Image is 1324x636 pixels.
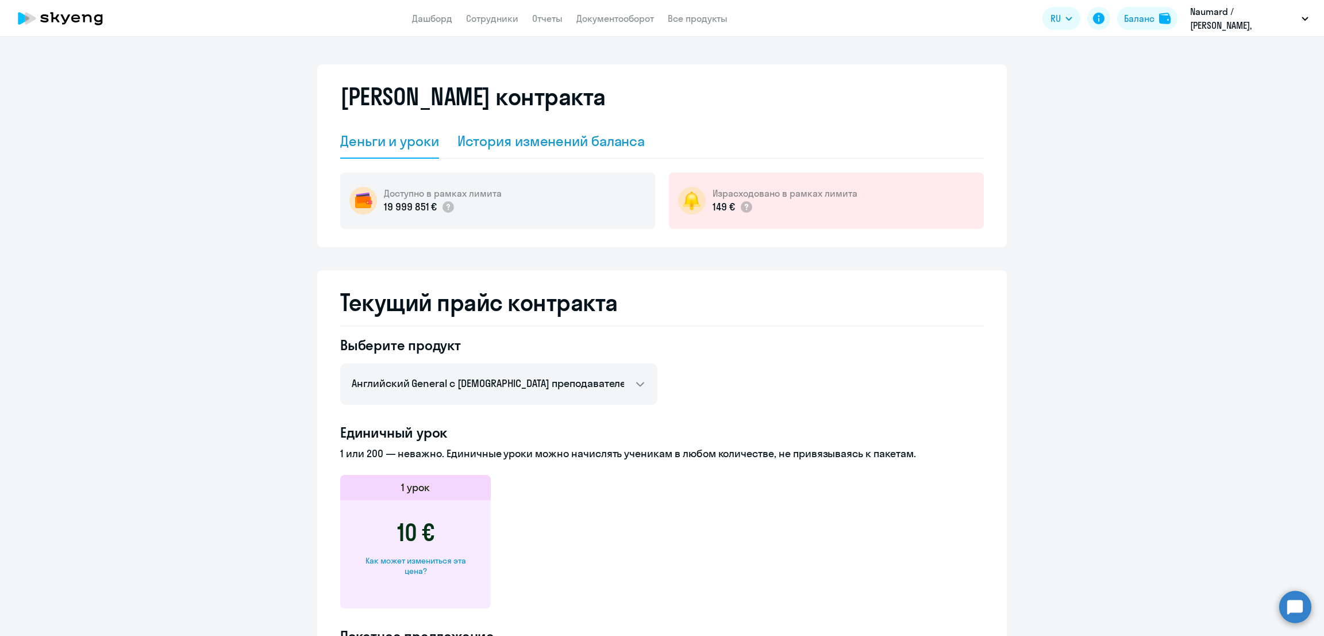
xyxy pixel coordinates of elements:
h3: 10 € [397,519,434,546]
p: Naumard / [PERSON_NAME], [PERSON_NAME] [1190,5,1297,32]
a: Отчеты [532,13,563,24]
button: RU [1042,7,1080,30]
div: История изменений баланса [457,132,645,150]
img: balance [1159,13,1171,24]
a: Документооборот [576,13,654,24]
h5: 1 урок [401,480,430,495]
img: wallet-circle.png [349,187,377,214]
h5: Израсходовано в рамках лимита [713,187,857,200]
button: Naumard / [PERSON_NAME], [PERSON_NAME] [1184,5,1314,32]
h4: Выберите продукт [340,336,657,354]
div: Баланс [1124,12,1154,25]
p: 19 999 851 € [384,200,437,214]
img: bell-circle.png [678,187,706,214]
h2: Текущий прайс контракта [340,289,984,316]
h4: Единичный урок [340,423,984,442]
p: 1 или 200 — неважно. Единичные уроки можно начислять ученикам в любом количестве, не привязываясь... [340,446,984,461]
button: Балансbalance [1117,7,1177,30]
a: Все продукты [668,13,728,24]
h5: Доступно в рамках лимита [384,187,502,200]
a: Дашборд [412,13,452,24]
span: RU [1050,12,1061,25]
h2: [PERSON_NAME] контракта [340,83,606,110]
div: Деньги и уроки [340,132,439,150]
a: Сотрудники [466,13,518,24]
p: 149 € [713,200,735,214]
div: Как может измениться эта цена? [359,555,472,576]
